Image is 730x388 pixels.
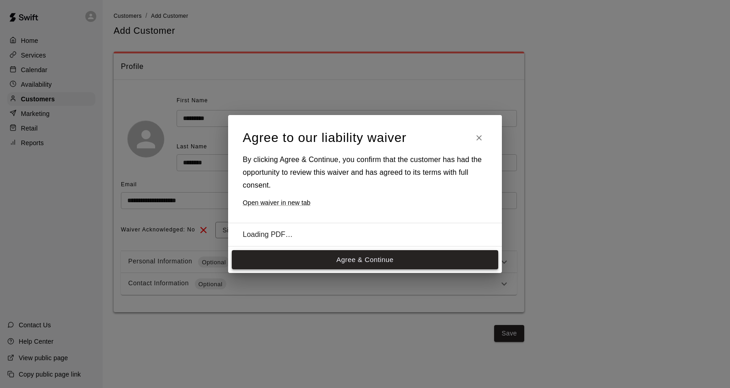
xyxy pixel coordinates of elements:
[243,130,407,146] h4: Agree to our liability waiver
[471,130,487,146] button: Close
[232,250,498,269] button: Agree & Continue
[243,153,487,192] h6: By clicking Agree & Continue, you confirm that the customer has had the opportunity to review thi...
[243,198,487,208] a: Open waiver in new tab
[243,231,425,239] div: Loading PDF…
